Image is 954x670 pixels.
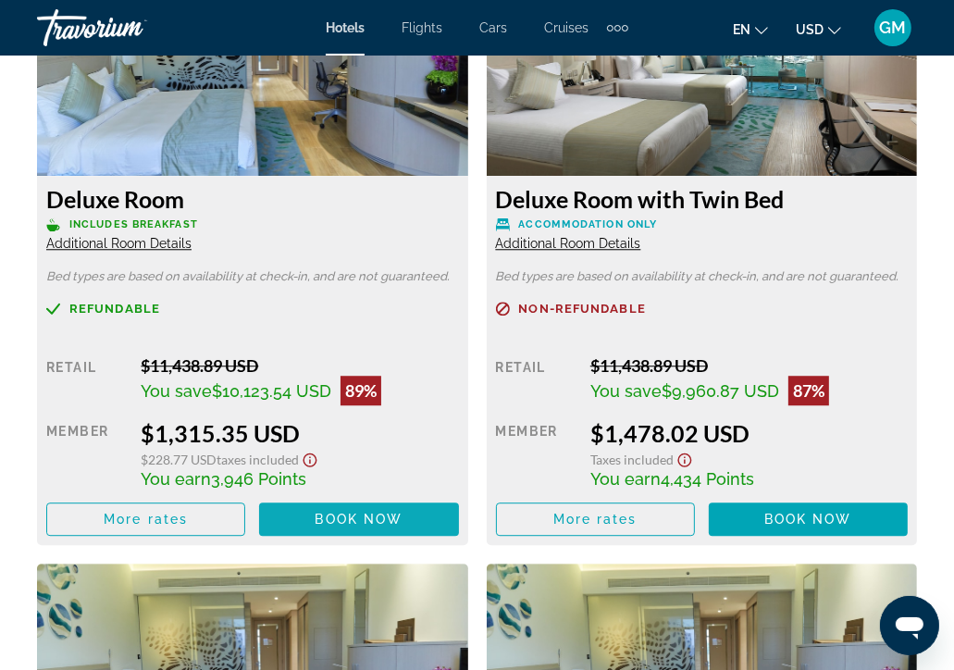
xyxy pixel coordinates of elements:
div: Retail [496,355,576,405]
button: Change currency [796,16,841,43]
a: Cruises [544,20,589,35]
span: USD [796,22,824,37]
span: Book now [764,512,852,527]
button: Book now [709,502,908,536]
span: Accommodation Only [519,218,658,230]
span: $228.77 USD [141,452,217,467]
span: You earn [590,469,661,489]
iframe: Кнопка запуска окна обмена сообщениями [880,596,939,655]
span: en [733,22,750,37]
span: Additional Room Details [496,236,641,251]
div: $11,438.89 USD [590,355,908,376]
span: Refundable [69,303,160,315]
span: 4,434 Points [661,469,754,489]
div: Member [496,419,576,489]
div: 89% [341,376,381,405]
span: GM [880,19,907,37]
a: Cars [479,20,507,35]
h3: Deluxe Room with Twin Bed [496,185,909,213]
button: User Menu [869,8,917,47]
div: $1,315.35 USD [141,419,458,447]
span: More rates [553,512,638,527]
span: Additional Room Details [46,236,192,251]
button: Show Taxes and Fees disclaimer [674,447,696,468]
button: More rates [46,502,245,536]
span: Non-refundable [519,303,646,315]
span: Book now [315,512,403,527]
span: Taxes included [590,452,674,467]
p: Bed types are based on availability at check-in, and are not guaranteed. [496,270,909,283]
span: You save [141,381,212,401]
span: Taxes included [217,452,299,467]
button: More rates [496,502,695,536]
div: Member [46,419,127,489]
span: You earn [141,469,211,489]
a: Refundable [46,302,459,316]
a: Travorium [37,4,222,52]
span: You save [590,381,662,401]
p: Bed types are based on availability at check-in, and are not guaranteed. [46,270,459,283]
div: $11,438.89 USD [141,355,458,376]
button: Book now [259,502,458,536]
span: $9,960.87 USD [662,381,779,401]
button: Extra navigation items [607,13,628,43]
a: Flights [402,20,442,35]
div: 87% [788,376,829,405]
span: 3,946 Points [211,469,306,489]
div: Retail [46,355,127,405]
span: More rates [104,512,188,527]
button: Change language [733,16,768,43]
span: $10,123.54 USD [212,381,331,401]
button: Show Taxes and Fees disclaimer [299,447,321,468]
div: $1,478.02 USD [590,419,908,447]
a: Hotels [326,20,365,35]
span: Includes Breakfast [69,218,198,230]
h3: Deluxe Room [46,185,459,213]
